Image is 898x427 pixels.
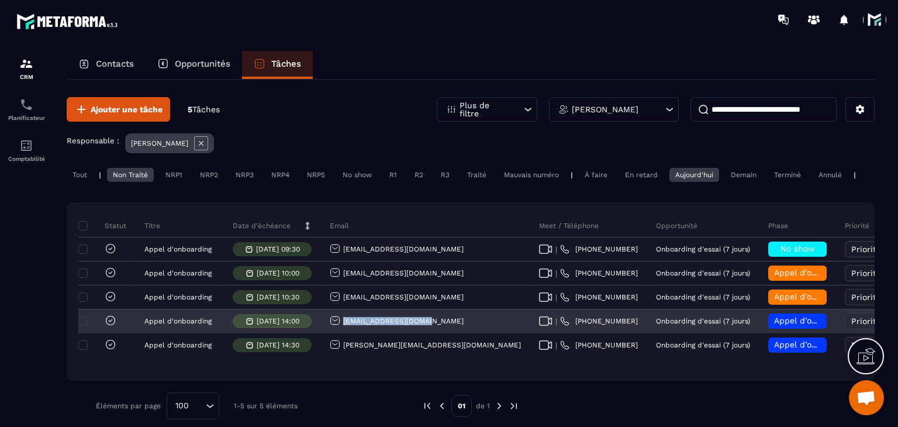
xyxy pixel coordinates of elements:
[494,401,505,411] img: next
[146,51,242,79] a: Opportunités
[257,341,299,349] p: [DATE] 14:30
[256,245,300,253] p: [DATE] 09:30
[656,221,697,230] p: Opportunité
[144,245,212,253] p: Appel d'onboarding
[555,269,557,278] span: |
[555,293,557,302] span: |
[188,104,220,115] p: 5
[774,268,891,277] span: Appel d’onboarding terminée
[845,221,869,230] p: Priorité
[851,292,881,302] span: Priorité
[91,104,163,115] span: Ajouter une tâche
[81,221,126,230] p: Statut
[3,156,50,162] p: Comptabilité
[96,58,134,69] p: Contacts
[192,105,220,114] span: Tâches
[271,58,301,69] p: Tâches
[3,130,50,171] a: accountantaccountantComptabilité
[572,105,638,113] p: [PERSON_NAME]
[67,51,146,79] a: Contacts
[67,168,93,182] div: Tout
[193,400,203,412] input: Search for option
[19,57,33,71] img: formation
[67,136,119,145] p: Responsable :
[851,268,881,278] span: Priorité
[656,269,750,277] p: Onboarding d'essai (7 jours)
[67,97,170,122] button: Ajouter une tâche
[555,245,557,254] span: |
[3,74,50,80] p: CRM
[555,341,557,350] span: |
[669,168,719,182] div: Aujourd'hui
[851,316,881,326] span: Priorité
[233,221,291,230] p: Date d’échéance
[476,401,490,411] p: de 1
[330,221,349,230] p: Email
[851,245,881,254] span: Priorité
[780,244,815,253] span: No show
[435,168,455,182] div: R3
[560,245,638,254] a: [PHONE_NUMBER]
[3,48,50,89] a: formationformationCRM
[144,269,212,277] p: Appel d'onboarding
[99,171,101,179] p: |
[768,221,788,230] p: Phase
[96,402,161,410] p: Éléments par page
[131,139,188,147] p: [PERSON_NAME]
[555,317,557,326] span: |
[656,341,750,349] p: Onboarding d'essai (7 jours)
[265,168,295,182] div: NRP4
[571,171,573,179] p: |
[301,168,331,182] div: NRP5
[509,401,519,411] img: next
[560,292,638,302] a: [PHONE_NUMBER]
[144,293,212,301] p: Appel d'onboarding
[539,221,599,230] p: Meet / Téléphone
[144,221,160,230] p: Titre
[656,293,750,301] p: Onboarding d'essai (7 jours)
[461,168,492,182] div: Traité
[656,317,750,325] p: Onboarding d'essai (7 jours)
[437,401,447,411] img: prev
[230,168,260,182] div: NRP3
[460,101,511,118] p: Plus de filtre
[3,115,50,121] p: Planificateur
[579,168,613,182] div: À faire
[107,168,154,182] div: Non Traité
[257,317,299,325] p: [DATE] 14:00
[774,316,885,325] span: Appel d’onboarding planifié
[144,341,212,349] p: Appel d'onboarding
[175,58,230,69] p: Opportunités
[498,168,565,182] div: Mauvais numéro
[171,400,193,412] span: 100
[656,245,750,253] p: Onboarding d'essai (7 jours)
[257,293,299,301] p: [DATE] 10:30
[854,171,856,179] p: |
[560,268,638,278] a: [PHONE_NUMBER]
[16,11,122,32] img: logo
[560,340,638,350] a: [PHONE_NUMBER]
[451,395,472,417] p: 01
[813,168,848,182] div: Annulé
[422,401,433,411] img: prev
[384,168,403,182] div: R1
[144,317,212,325] p: Appel d'onboarding
[19,139,33,153] img: accountant
[409,168,429,182] div: R2
[774,340,885,349] span: Appel d’onboarding planifié
[234,402,298,410] p: 1-5 sur 5 éléments
[160,168,188,182] div: NRP1
[3,89,50,130] a: schedulerschedulerPlanificateur
[194,168,224,182] div: NRP2
[768,168,807,182] div: Terminé
[337,168,378,182] div: No show
[167,392,219,419] div: Search for option
[619,168,664,182] div: En retard
[849,380,884,415] div: Ouvrir le chat
[242,51,313,79] a: Tâches
[560,316,638,326] a: [PHONE_NUMBER]
[19,98,33,112] img: scheduler
[257,269,299,277] p: [DATE] 10:00
[725,168,762,182] div: Demain
[774,292,891,301] span: Appel d’onboarding terminée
